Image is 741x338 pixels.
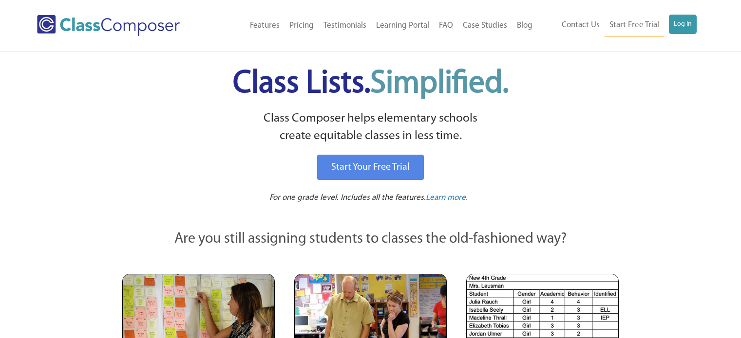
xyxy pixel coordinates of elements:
nav: Header Menu [211,15,537,36]
p: Class Composer helps elementary schools create equitable classes in less time. [121,110,621,145]
a: Blog [512,15,537,36]
a: Testimonials [319,15,371,36]
a: Contact Us [557,15,605,36]
p: Are you still assigning students to classes the old-fashioned way? [122,229,619,250]
img: Class Composer [37,15,180,36]
a: Learn more. [426,192,468,204]
span: For one grade level. Includes all the features. [269,194,426,202]
a: Learning Portal [371,15,434,36]
a: Pricing [285,15,319,36]
nav: Header Menu [537,15,697,36]
a: FAQ [434,15,458,36]
span: Start Your Free Trial [331,162,410,172]
span: Learn more. [426,194,468,202]
a: Start Your Free Trial [317,155,424,180]
a: Start Free Trial [605,15,664,36]
a: Features [245,15,285,36]
a: Case Studies [458,15,512,36]
span: Class Lists. [233,68,509,100]
a: Log In [669,15,697,34]
span: Simplified. [370,68,509,100]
